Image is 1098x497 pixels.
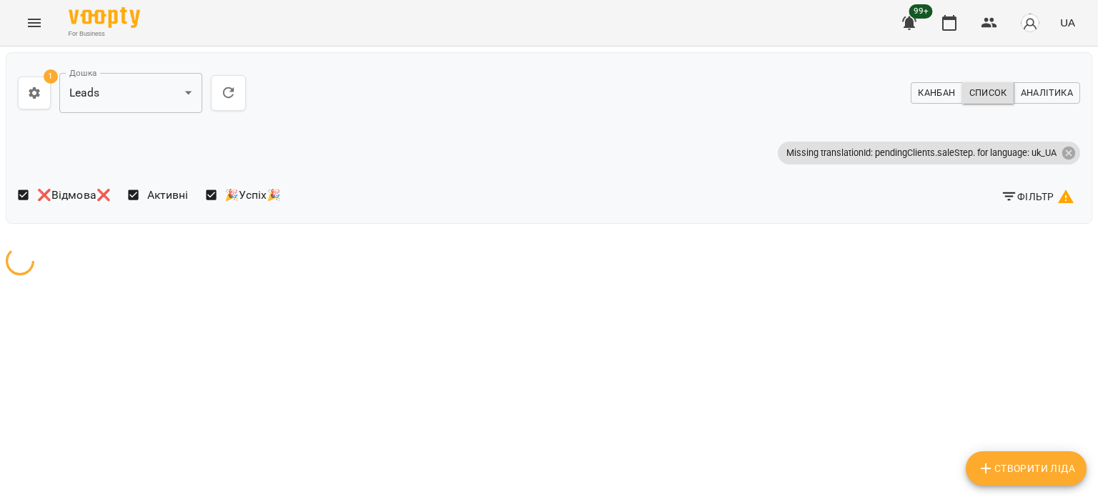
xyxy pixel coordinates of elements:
div: Leads [59,73,202,113]
span: 99+ [909,4,933,19]
span: For Business [69,29,140,39]
button: Фільтр [995,184,1080,210]
span: UA [1060,15,1075,30]
span: Аналітика [1021,85,1073,101]
span: ❌Відмова❌ [37,187,111,204]
button: Menu [17,6,51,40]
span: Канбан [918,85,955,101]
div: Missing translationId: pendingClients.saleStep. for language: uk_UA [778,142,1080,164]
img: avatar_s.png [1020,13,1040,33]
img: Voopty Logo [69,7,140,28]
button: Список [962,82,1014,104]
button: Канбан [911,82,962,104]
span: 🎉Успіх🎉 [224,187,281,204]
button: UA [1054,9,1081,36]
span: Фільтр [1001,188,1074,205]
span: Missing translationId: pendingClients.saleStep. for language: uk_UA [778,147,1065,159]
span: 1 [44,69,58,84]
span: Активні [147,187,189,204]
button: Аналітика [1014,82,1080,104]
span: Список [969,85,1007,101]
